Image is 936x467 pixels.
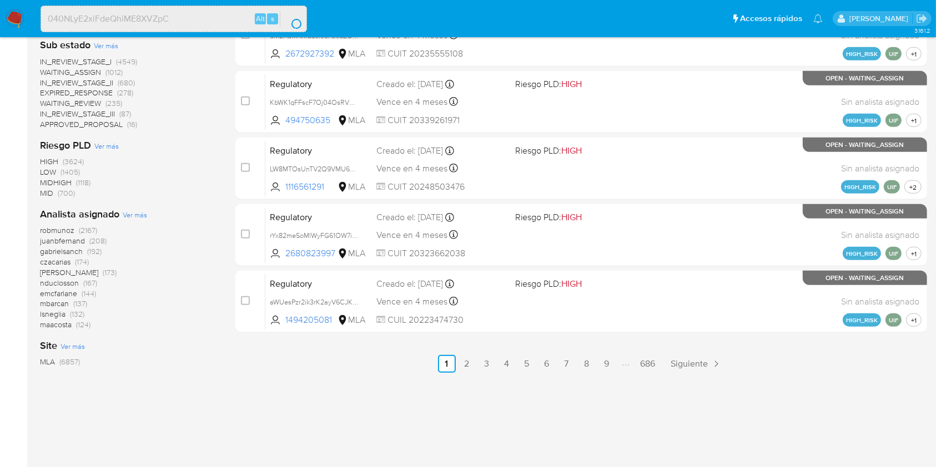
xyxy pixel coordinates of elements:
[280,11,303,27] button: search-icon
[41,12,306,26] input: Buscar usuario o caso...
[740,13,802,24] span: Accesos rápidos
[914,26,930,35] span: 3.161.2
[916,13,928,24] a: Salir
[271,13,274,24] span: s
[813,14,823,23] a: Notificaciones
[256,13,265,24] span: Alt
[849,13,912,24] p: agustina.viggiano@mercadolibre.com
